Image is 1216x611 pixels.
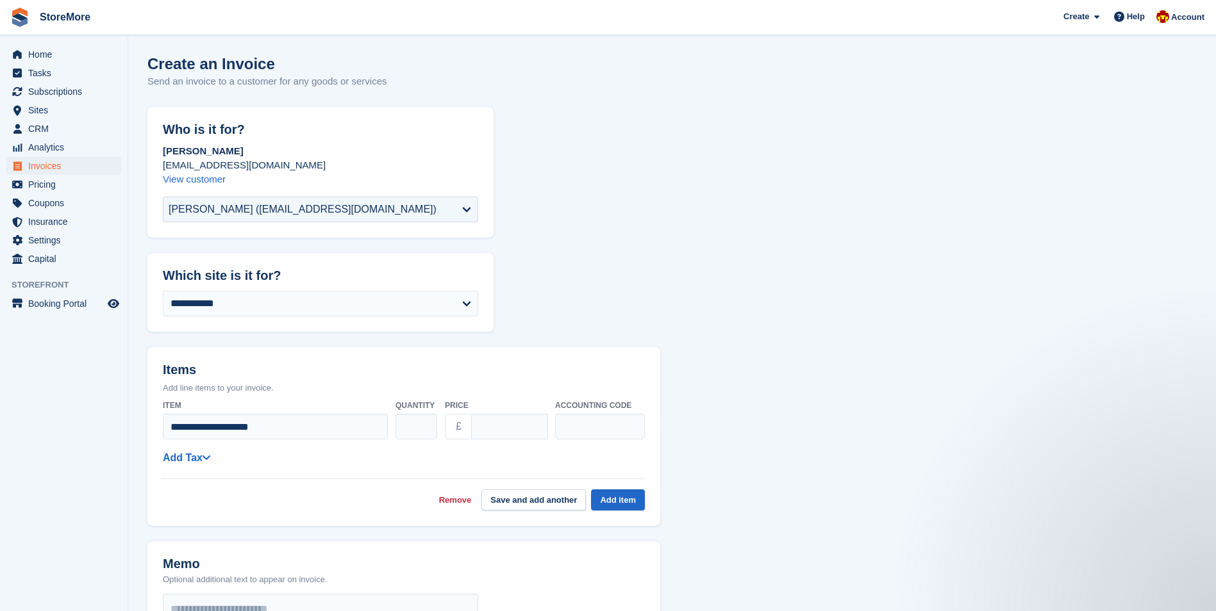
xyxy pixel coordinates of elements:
[6,138,121,156] a: menu
[555,400,645,411] label: Accounting code
[1156,10,1169,23] img: Store More Team
[163,158,478,172] p: [EMAIL_ADDRESS][DOMAIN_NAME]
[163,174,226,184] a: View customer
[6,120,121,138] a: menu
[481,489,586,510] button: Save and add another
[28,138,105,156] span: Analytics
[28,45,105,63] span: Home
[163,400,388,411] label: Item
[28,295,105,313] span: Booking Portal
[28,250,105,268] span: Capital
[163,452,210,463] a: Add Tax
[28,194,105,212] span: Coupons
[6,175,121,193] a: menu
[163,382,645,395] p: Add line items to your invoice.
[12,279,128,291] span: Storefront
[445,400,547,411] label: Price
[396,400,437,411] label: Quantity
[591,489,645,510] button: Add item
[28,83,105,101] span: Subscriptions
[6,213,121,231] a: menu
[1171,11,1204,24] span: Account
[6,101,121,119] a: menu
[28,120,105,138] span: CRM
[6,45,121,63] a: menu
[6,250,121,268] a: menu
[163,268,478,283] h2: Which site is it for?
[163,144,478,158] p: [PERSON_NAME]
[169,202,437,217] div: [PERSON_NAME] ([EMAIL_ADDRESS][DOMAIN_NAME])
[147,55,387,72] h1: Create an Invoice
[35,6,96,28] a: StoreMore
[10,8,29,27] img: stora-icon-8386f47178a22dfd0bd8f6a31ec36ba5ce8667c1dd55bd0f319d3a0aa187defe.svg
[1127,10,1145,23] span: Help
[28,231,105,249] span: Settings
[6,295,121,313] a: menu
[6,157,121,175] a: menu
[163,557,328,571] h2: Memo
[439,494,472,507] a: Remove
[28,213,105,231] span: Insurance
[163,363,645,380] h2: Items
[28,101,105,119] span: Sites
[106,296,121,311] a: Preview store
[6,231,121,249] a: menu
[28,157,105,175] span: Invoices
[6,194,121,212] a: menu
[147,74,387,89] p: Send an invoice to a customer for any goods or services
[163,573,328,586] p: Optional additional text to appear on invoice.
[6,64,121,82] a: menu
[28,64,105,82] span: Tasks
[28,175,105,193] span: Pricing
[6,83,121,101] a: menu
[163,122,478,137] h2: Who is it for?
[1063,10,1089,23] span: Create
